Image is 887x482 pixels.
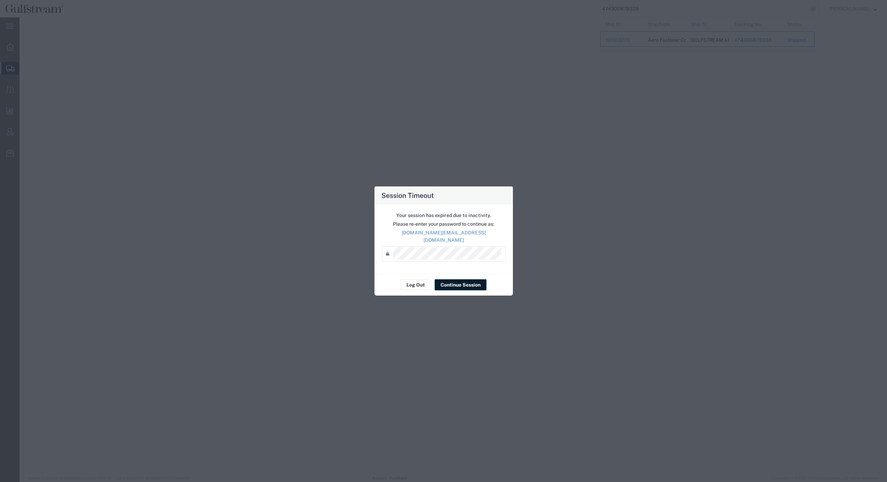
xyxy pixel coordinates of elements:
button: Continue Session [435,279,486,290]
h4: Session Timeout [381,190,434,200]
p: [DOMAIN_NAME][EMAIL_ADDRESS][DOMAIN_NAME] [382,229,506,244]
p: Your session has expired due to inactivity. [382,212,506,219]
p: Please re-enter your password to continue as: [382,220,506,228]
button: Log Out [401,279,431,290]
